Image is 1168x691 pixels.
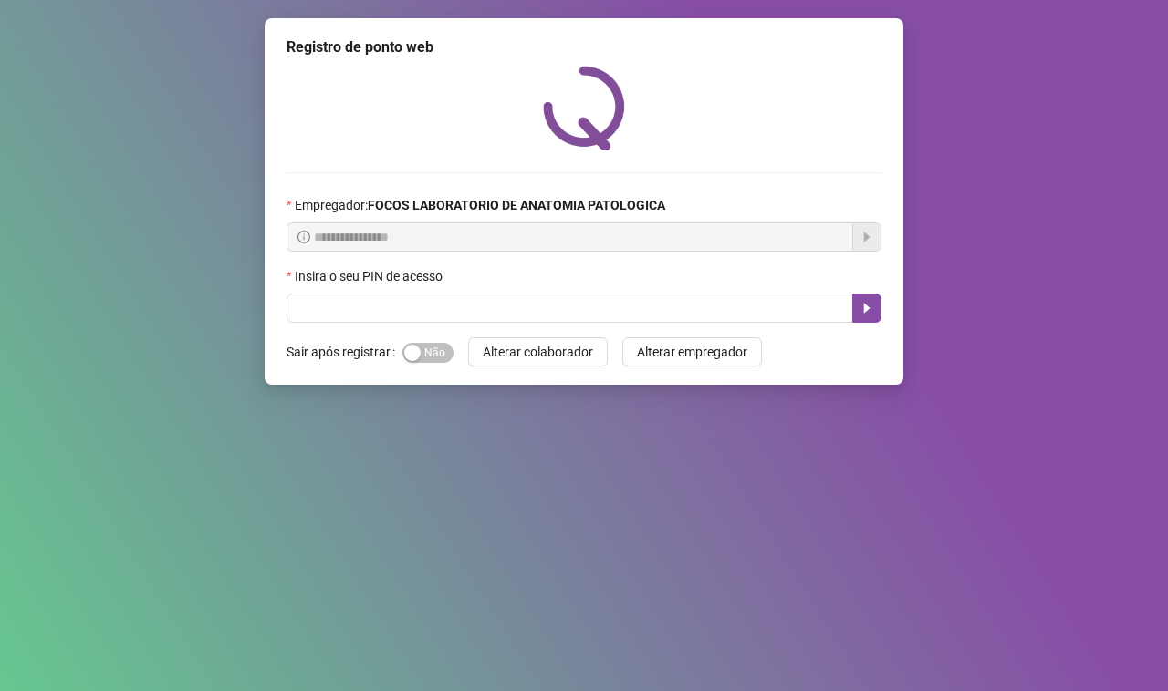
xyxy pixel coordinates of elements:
[543,66,625,150] img: QRPoint
[287,36,881,58] div: Registro de ponto web
[483,342,593,362] span: Alterar colaborador
[622,337,762,366] button: Alterar empregador
[297,231,310,243] span: info-circle
[860,301,874,315] span: caret-right
[287,266,454,286] label: Insira o seu PIN de acesso
[368,198,665,212] strong: FOCOS LABORATORIO DE ANATOMIA PATOLOGICA
[637,342,747,362] span: Alterar empregador
[287,337,402,366] label: Sair após registrar
[295,195,665,215] span: Empregador :
[468,337,608,366] button: Alterar colaborador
